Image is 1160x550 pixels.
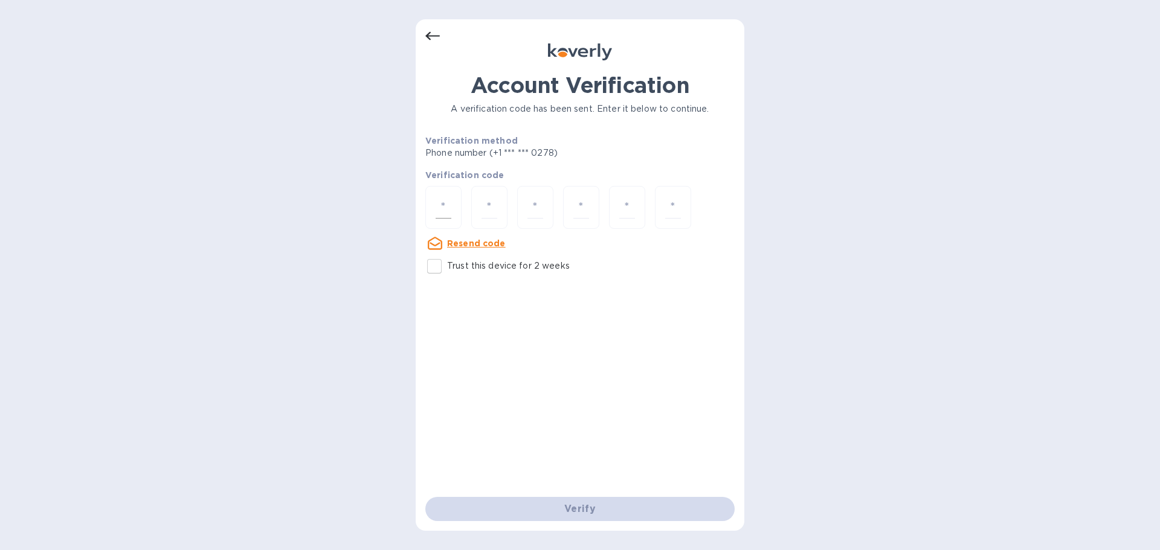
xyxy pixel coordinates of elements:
p: Phone number (+1 *** *** 0278) [425,147,650,159]
p: Verification code [425,169,735,181]
b: Verification method [425,136,518,145]
h1: Account Verification [425,72,735,98]
p: Trust this device for 2 weeks [447,260,570,272]
u: Resend code [447,238,506,248]
p: A verification code has been sent. Enter it below to continue. [425,103,735,115]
